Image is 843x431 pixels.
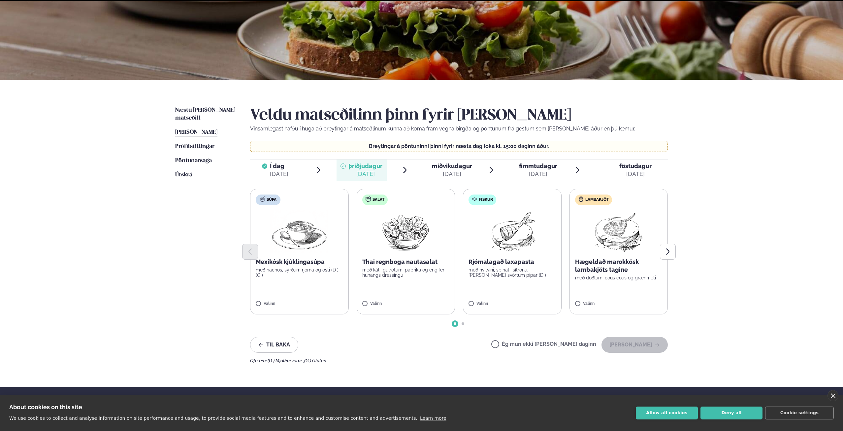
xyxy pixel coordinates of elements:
span: (G ) Glúten [304,358,326,363]
p: með nachos, sýrðum rjóma og osti (D ) (G ) [256,267,343,278]
a: [PERSON_NAME] [175,128,217,136]
button: Til baka [250,337,298,353]
span: (D ) Mjólkurvörur , [268,358,304,363]
img: Fish.png [483,210,541,253]
span: fimmtudagur [519,162,557,169]
a: Pöntunarsaga [175,157,212,165]
h2: Veldu matseðilinn þinn fyrir [PERSON_NAME] [250,106,668,125]
span: [PERSON_NAME] [175,129,217,135]
a: Learn more [420,415,446,421]
button: Cookie settings [765,407,834,419]
p: Hægeldað marokkósk lambakjöts tagine [575,258,663,274]
img: Salad.png [376,210,435,253]
p: með döðlum, cous cous og grænmeti [575,275,663,280]
span: Go to slide 1 [454,322,456,325]
p: We use cookies to collect and analyse information on site performance and usage, to provide socia... [9,415,417,421]
a: Útskrá [175,171,192,179]
a: Prófílstillingar [175,143,214,151]
img: salad.svg [366,197,371,202]
strong: About cookies on this site [9,404,82,411]
span: Salat [373,197,384,202]
div: Ofnæmi: [250,358,668,363]
p: Breytingar á pöntuninni þinni fyrir næsta dag loka kl. 15:00 daginn áður. [257,144,661,149]
button: Allow all cookies [636,407,698,419]
img: Lamb-Meat.png [589,210,648,253]
span: föstudagur [619,162,652,169]
span: Fiskur [479,197,493,202]
img: fish.svg [472,197,477,202]
p: Vinsamlegast hafðu í huga að breytingar á matseðlinum kunna að koma fram vegna birgða og pöntunum... [250,125,668,133]
p: Mexíkósk kjúklingasúpa [256,258,343,266]
span: Næstu [PERSON_NAME] matseðill [175,107,235,121]
span: Í dag [270,162,288,170]
img: Soup.png [270,210,328,253]
span: Go to slide 2 [462,322,464,325]
span: Prófílstillingar [175,144,214,149]
a: close [827,390,838,401]
span: Lambakjöt [585,197,609,202]
span: miðvikudagur [432,162,472,169]
button: Next slide [660,244,676,260]
button: Deny all [700,407,762,419]
a: Næstu [PERSON_NAME] matseðill [175,106,237,122]
span: þriðjudagur [348,162,382,169]
div: [DATE] [619,170,652,178]
div: [DATE] [348,170,382,178]
p: með káli, gulrótum, papriku og engifer hunangs dressingu [362,267,450,278]
span: Pöntunarsaga [175,158,212,163]
button: [PERSON_NAME] [601,337,668,353]
p: með hvítvíni, spínati, sítrónu, [PERSON_NAME] svörtum pipar (D ) [469,267,556,278]
div: [DATE] [519,170,557,178]
img: Lamb.svg [578,197,584,202]
p: Rjómalagað laxapasta [469,258,556,266]
div: [DATE] [432,170,472,178]
span: Útskrá [175,172,192,178]
span: Súpa [267,197,276,202]
div: [DATE] [270,170,288,178]
button: Previous slide [242,244,258,260]
img: soup.svg [260,197,265,202]
p: Thai regnboga nautasalat [362,258,450,266]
